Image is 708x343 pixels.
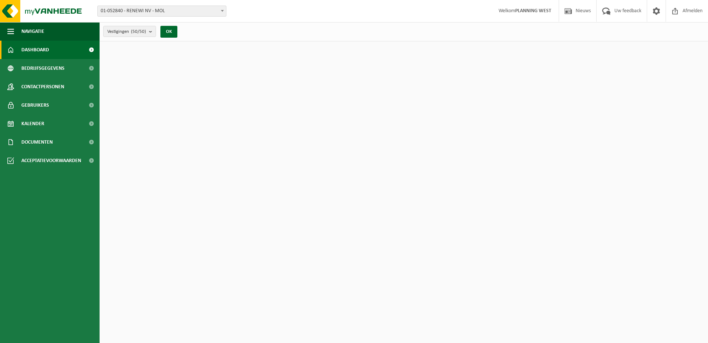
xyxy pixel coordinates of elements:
span: Dashboard [21,41,49,59]
button: Vestigingen(50/50) [103,26,156,37]
span: Contactpersonen [21,78,64,96]
span: 01-052840 - RENEWI NV - MOL [98,6,226,16]
span: Documenten [21,133,53,151]
span: 01-052840 - RENEWI NV - MOL [97,6,226,17]
span: Kalender [21,114,44,133]
span: Navigatie [21,22,44,41]
count: (50/50) [131,29,146,34]
strong: PLANNING WEST [515,8,551,14]
span: Acceptatievoorwaarden [21,151,81,170]
span: Vestigingen [107,26,146,37]
span: Gebruikers [21,96,49,114]
span: Bedrijfsgegevens [21,59,65,78]
button: OK [160,26,177,38]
